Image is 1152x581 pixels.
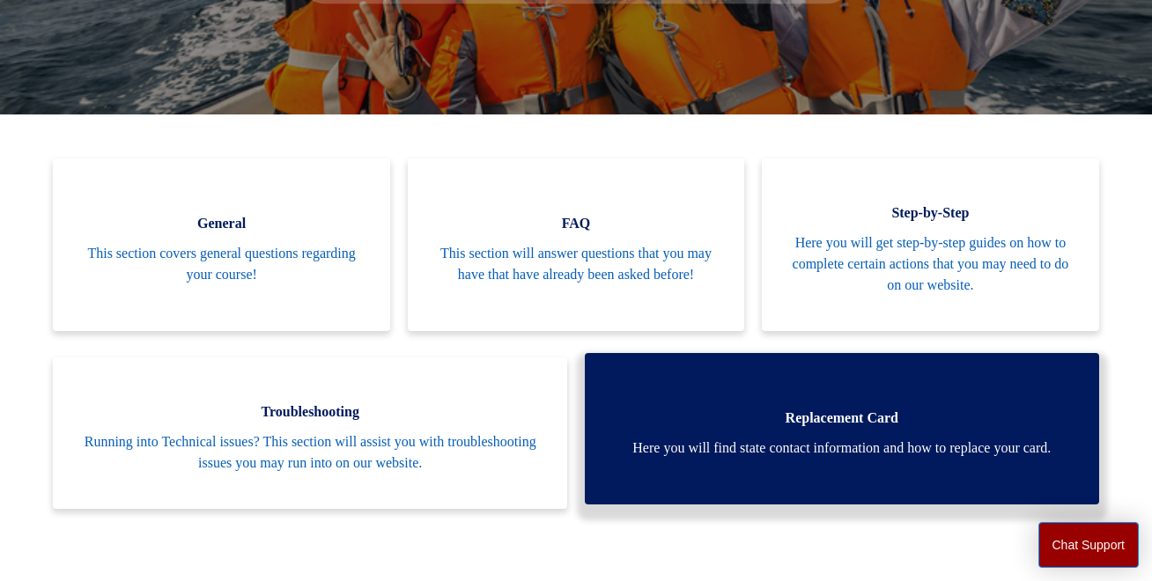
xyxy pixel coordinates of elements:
button: Chat Support [1038,522,1140,568]
a: Step-by-Step Here you will get step-by-step guides on how to complete certain actions that you ma... [762,158,1098,331]
span: General [79,213,363,234]
a: General This section covers general questions regarding your course! [53,158,389,331]
span: This section will answer questions that you may have that have already been asked before! [434,243,718,285]
span: Replacement Card [611,408,1073,429]
span: Here you will get step-by-step guides on how to complete certain actions that you may need to do ... [788,232,1072,296]
span: This section covers general questions regarding your course! [79,243,363,285]
span: Here you will find state contact information and how to replace your card. [611,438,1073,459]
span: FAQ [434,213,718,234]
a: Troubleshooting Running into Technical issues? This section will assist you with troubleshooting ... [53,357,567,509]
span: Troubleshooting [79,401,541,423]
a: FAQ This section will answer questions that you may have that have already been asked before! [408,158,744,331]
span: Running into Technical issues? This section will assist you with troubleshooting issues you may r... [79,431,541,474]
a: Replacement Card Here you will find state contact information and how to replace your card. [585,353,1099,504]
span: Step-by-Step [788,202,1072,224]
